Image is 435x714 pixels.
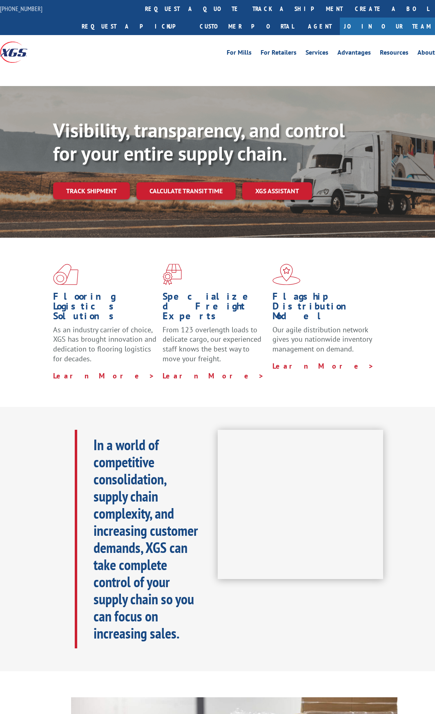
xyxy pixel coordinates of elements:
[163,371,264,380] a: Learn More >
[136,182,236,200] a: Calculate transit time
[272,325,372,354] span: Our agile distribution network gives you nationwide inventory management on demand.
[300,18,340,35] a: Agent
[340,18,435,35] a: Join Our Team
[53,117,345,166] b: Visibility, transparency, and control for your entire supply chain.
[53,264,78,285] img: xgs-icon-total-supply-chain-intelligence-red
[242,182,312,200] a: XGS ASSISTANT
[272,361,374,371] a: Learn More >
[163,292,266,325] h1: Specialized Freight Experts
[53,371,155,380] a: Learn More >
[163,325,266,371] p: From 123 overlength loads to delicate cargo, our experienced staff knows the best way to move you...
[94,435,198,643] b: In a world of competitive consolidation, supply chain complexity, and increasing customer demands...
[261,49,297,58] a: For Retailers
[337,49,371,58] a: Advantages
[53,325,156,363] span: As an industry carrier of choice, XGS has brought innovation and dedication to flooring logistics...
[306,49,328,58] a: Services
[380,49,408,58] a: Resources
[194,18,300,35] a: Customer Portal
[76,18,194,35] a: Request a pickup
[163,264,182,285] img: xgs-icon-focused-on-flooring-red
[272,292,376,325] h1: Flagship Distribution Model
[272,264,301,285] img: xgs-icon-flagship-distribution-model-red
[417,49,435,58] a: About
[53,182,130,199] a: Track shipment
[227,49,252,58] a: For Mills
[218,430,384,577] iframe: XGS Logistics Solutions
[53,292,156,325] h1: Flooring Logistics Solutions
